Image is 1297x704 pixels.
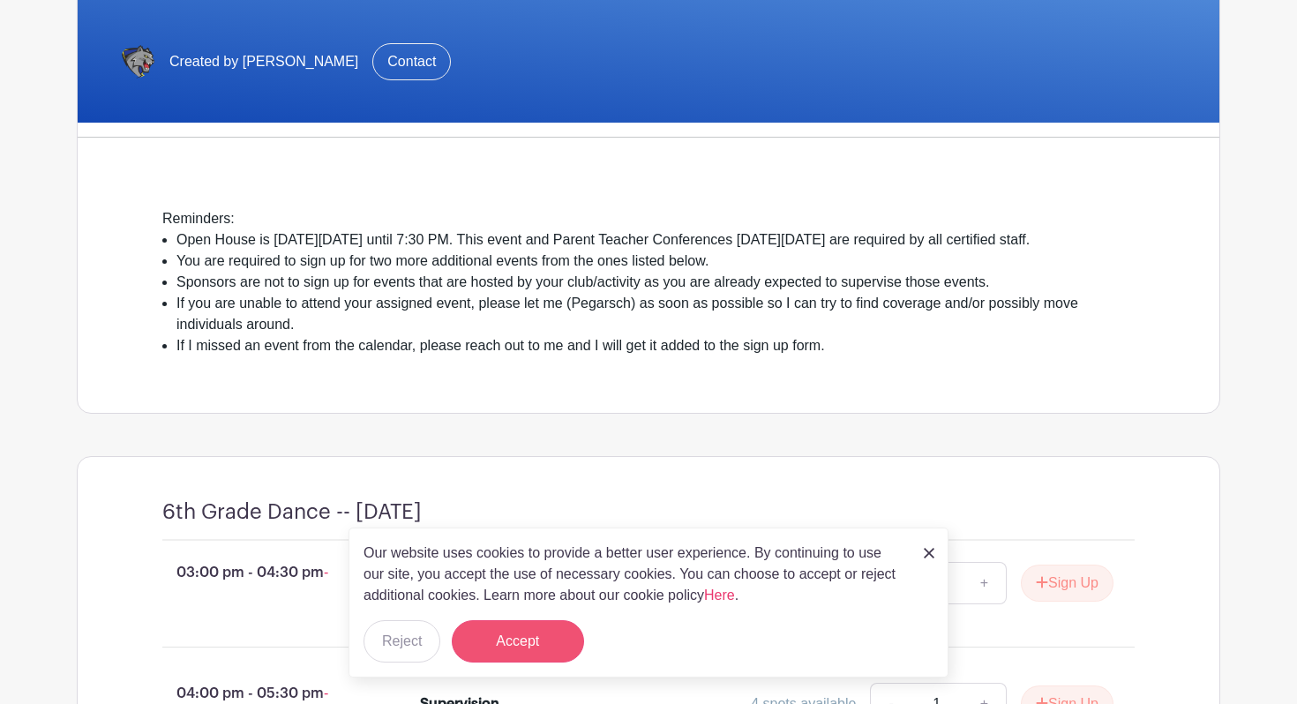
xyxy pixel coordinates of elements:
[324,565,328,580] span: -
[963,562,1007,604] a: +
[176,229,1135,251] li: Open House is [DATE][DATE] until 7:30 PM. This event and Parent Teacher Conferences [DATE][DATE] ...
[162,208,1135,229] div: Reminders:
[364,620,440,663] button: Reject
[924,548,934,558] img: close_button-5f87c8562297e5c2d7936805f587ecaba9071eb48480494691a3f1689db116b3.svg
[704,588,735,603] a: Here
[364,543,905,606] p: Our website uses cookies to provide a better user experience. By continuing to use our site, you ...
[169,51,358,72] span: Created by [PERSON_NAME]
[134,555,392,590] p: 03:00 pm - 04:30 pm
[120,44,155,79] img: IMG_6734.PNG
[372,43,451,80] a: Contact
[176,272,1135,293] li: Sponsors are not to sign up for events that are hosted by your club/activity as you are already e...
[176,293,1135,335] li: If you are unable to attend your assigned event, please let me (Pegarsch) as soon as possible so ...
[162,499,422,525] h4: 6th Grade Dance -- [DATE]
[176,335,1135,356] li: If I missed an event from the calendar, please reach out to me and I will get it added to the sig...
[1021,565,1113,602] button: Sign Up
[452,620,584,663] button: Accept
[176,251,1135,272] li: You are required to sign up for two more additional events from the ones listed below.
[324,685,328,700] span: -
